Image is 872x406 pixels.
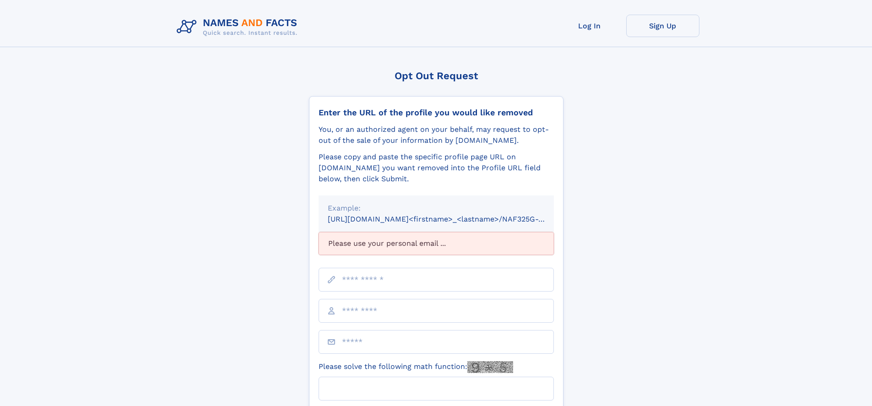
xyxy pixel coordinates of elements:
a: Sign Up [626,15,699,37]
div: Please use your personal email ... [319,232,554,255]
small: [URL][DOMAIN_NAME]<firstname>_<lastname>/NAF325G-xxxxxxxx [328,215,571,223]
div: Opt Out Request [309,70,563,81]
img: Logo Names and Facts [173,15,305,39]
div: Enter the URL of the profile you would like removed [319,108,554,118]
div: You, or an authorized agent on your behalf, may request to opt-out of the sale of your informatio... [319,124,554,146]
div: Example: [328,203,545,214]
a: Log In [553,15,626,37]
label: Please solve the following math function: [319,361,513,373]
div: Please copy and paste the specific profile page URL on [DOMAIN_NAME] you want removed into the Pr... [319,152,554,184]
